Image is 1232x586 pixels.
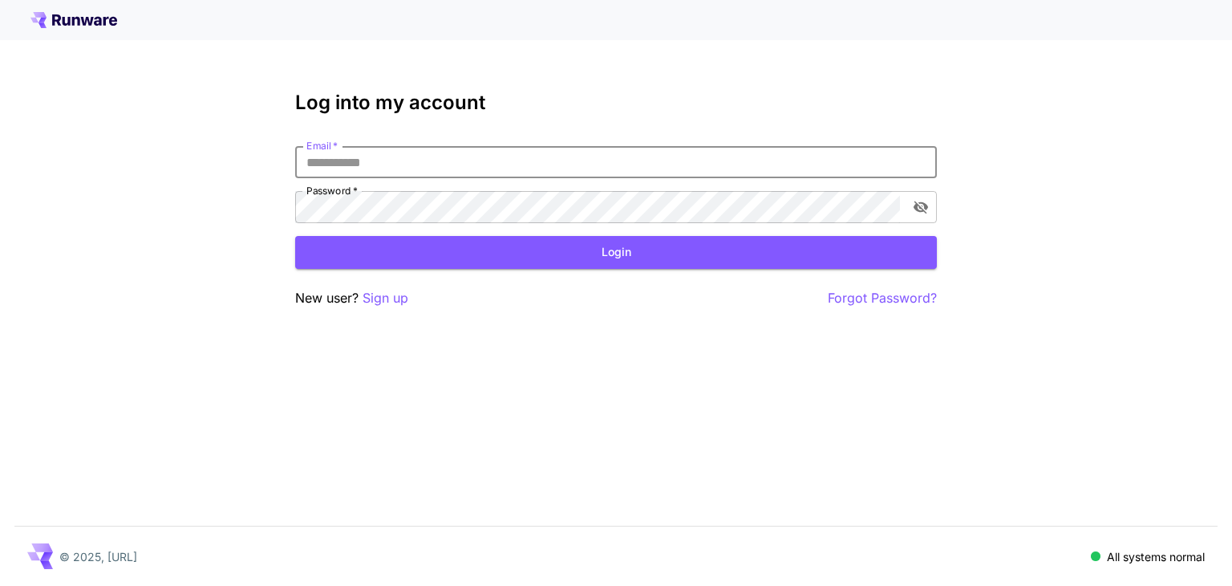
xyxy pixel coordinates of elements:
button: toggle password visibility [906,193,935,222]
p: All systems normal [1107,548,1205,565]
p: © 2025, [URL] [59,548,137,565]
p: New user? [295,288,408,308]
h3: Log into my account [295,92,937,114]
button: Forgot Password? [828,288,937,308]
button: Sign up [363,288,408,308]
label: Email [306,139,338,153]
label: Password [306,184,358,197]
button: Login [295,236,937,269]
